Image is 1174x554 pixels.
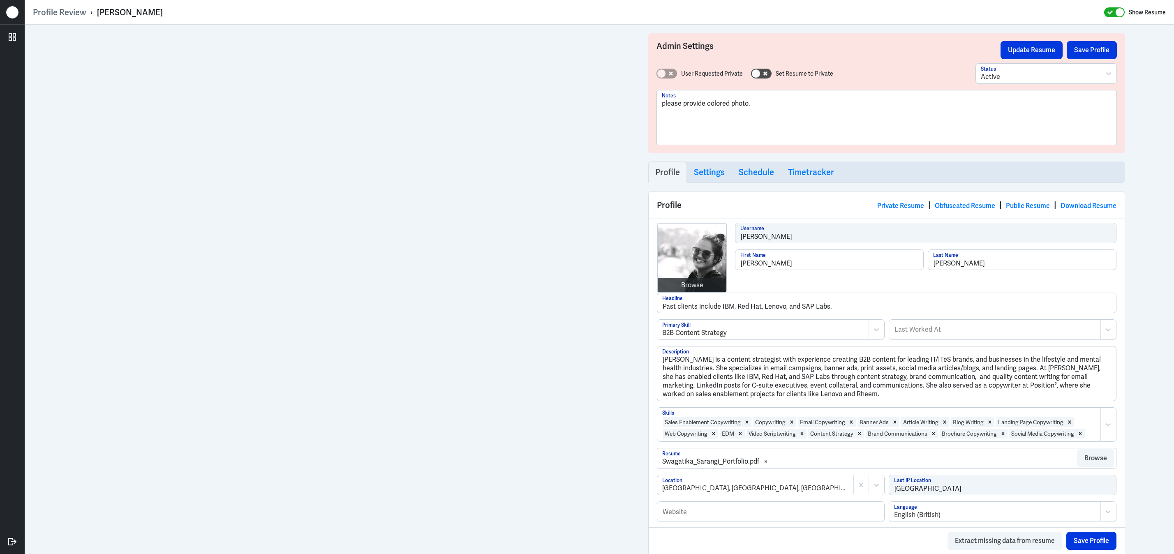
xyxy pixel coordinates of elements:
[753,417,787,427] div: Copywriting
[663,429,709,439] div: Web Copywriting
[1061,201,1116,210] a: Download Resume
[776,69,833,78] label: Set Resume to Private
[658,224,727,293] img: download.jpg
[1001,41,1063,59] button: Update Resume
[1008,428,1086,439] div: Social Media CopywritingRemove Social Media Copywriting
[719,428,746,439] div: EDMRemove EDM
[807,428,865,439] div: Content StrategyRemove Content Strategy
[657,293,1116,313] input: Headline
[808,429,855,439] div: Content Strategy
[681,69,743,78] label: User Requested Private
[1066,532,1116,550] button: Save Profile
[709,429,718,439] div: Remove Web Copywriting
[662,99,1112,108] p: please provide colored photo.
[681,280,703,290] div: Browse
[1077,449,1114,467] button: Browse
[1009,429,1076,439] div: Social Media Copywriting
[655,167,680,177] h3: Profile
[929,429,938,439] div: Remove Brand Communications
[742,417,751,427] div: Remove Sales Enablement Copywriting
[746,429,797,439] div: Video Scriptwriting
[735,223,1116,243] input: Username
[866,429,929,439] div: Brand Communications
[663,417,742,427] div: Sales Enablement Copywriting
[855,429,864,439] div: Remove Content Strategy
[928,250,1116,270] input: Last Name
[877,201,924,210] a: Private Resume
[1129,7,1166,18] label: Show Resume
[865,428,939,439] div: Brand CommunicationsRemove Brand Communications
[950,416,995,428] div: Blog WritingRemove Blog Writing
[1076,429,1085,439] div: Remove Social Media Copywriting
[948,532,1062,550] button: Extract missing data from resume
[656,41,1001,59] h3: Admin Settings
[890,417,899,427] div: Remove Banner Ads
[939,428,1008,439] div: Brochure CopywritingRemove Brochure Copywriting
[857,416,900,428] div: Banner AdsRemove Banner Ads
[797,416,857,428] div: Email CopywritingRemove Email Copywriting
[86,7,97,18] p: ›
[720,429,736,439] div: EDM
[951,417,985,427] div: Blog Writing
[940,429,998,439] div: Brochure Copywriting
[735,250,923,270] input: First Name
[74,33,550,546] iframe: https://ppcdn.hiredigital.com/register/89ab376e/resumes/082042338/Swagatika_Sarangi_Portfolio.pdf...
[752,416,797,428] div: CopywritingRemove Copywriting
[1006,201,1050,210] a: Public Resume
[998,429,1008,439] div: Remove Brochure Copywriting
[33,7,86,18] a: Profile Review
[657,502,884,522] input: Website
[662,416,752,428] div: Sales Enablement CopywritingRemove Sales Enablement Copywriting
[798,417,847,427] div: Email Copywriting
[901,417,940,427] div: Article Writing
[877,199,1116,211] div: | | |
[694,167,725,177] h3: Settings
[739,167,774,177] h3: Schedule
[787,417,796,427] div: Remove Copywriting
[736,429,745,439] div: Remove EDM
[985,417,994,427] div: Remove Blog Writing
[900,416,950,428] div: Article WritingRemove Article Writing
[857,417,890,427] div: Banner Ads
[746,428,807,439] div: Video ScriptwritingRemove Video Scriptwriting
[935,201,995,210] a: Obfuscated Resume
[797,429,807,439] div: Remove Video Scriptwriting
[889,475,1116,495] input: Last IP Location
[995,416,1075,428] div: Landing Page CopywritingRemove Landing Page Copywriting
[97,7,163,18] div: [PERSON_NAME]
[1067,41,1117,59] button: Save Profile
[657,346,1116,401] textarea: [PERSON_NAME] is a content strategist with experience creating B2B content for leading IT/ITeS br...
[996,417,1065,427] div: Landing Page Copywriting
[662,428,719,439] div: Web CopywritingRemove Web Copywriting
[649,192,1125,218] div: Profile
[847,417,856,427] div: Remove Email Copywriting
[940,417,949,427] div: Remove Article Writing
[1065,417,1074,427] div: Remove Landing Page Copywriting
[788,167,834,177] h3: Timetracker
[662,457,759,466] div: Swagatika_Sarangi_Portfolio.pdf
